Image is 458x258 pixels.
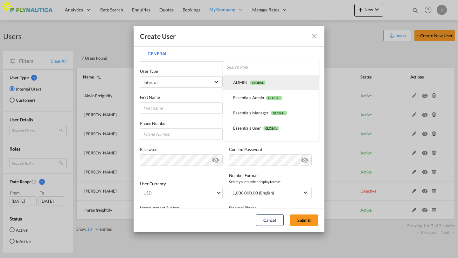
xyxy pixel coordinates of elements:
div: ADMIN [233,79,266,85]
div: Essentials User [233,125,279,131]
div: FORWARDER UPLOAD RATE [233,140,305,146]
span: GLOBAL [250,80,266,85]
div: Essentials Manager [233,110,287,116]
span: GLOBAL [263,126,279,131]
div: Essentials Admin [233,95,282,100]
span: GLOBAL [266,96,282,100]
input: Search Role [226,59,319,75]
span: GLOBAL [271,111,287,115]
